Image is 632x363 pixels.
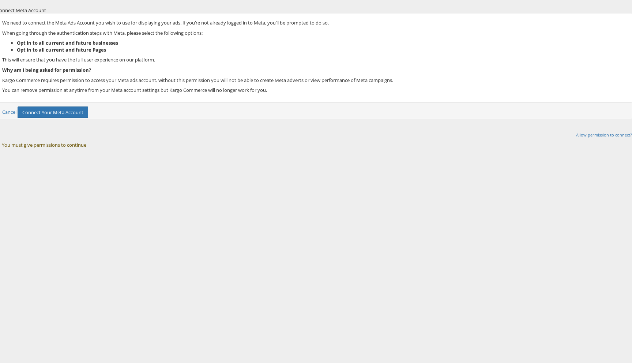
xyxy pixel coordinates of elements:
p: When going through the authentication steps with Meta, please select the following options: [2,30,626,37]
p: Kargo Commerce requires permission to access your Meta ads account, without this permission you w... [2,77,626,84]
p: We need to connect the Meta Ads Account you wish to use for displaying your ads. If you’re not al... [2,19,626,26]
strong: Why am I being asked for permission? [2,67,91,73]
a: Cancel [2,108,16,115]
p: This will ensure that you have the full user experience on our platform. [2,56,626,63]
strong: Opt in to all current and future businesses [17,40,118,46]
a: Allow permission to connect? [576,132,632,138]
button: Connect Your Meta Account [18,106,88,119]
p: You can remove permission at anytime from your Meta account settings but Kargo Commerce will no l... [2,87,626,94]
strong: Opt in to all current and future Pages [17,46,106,53]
